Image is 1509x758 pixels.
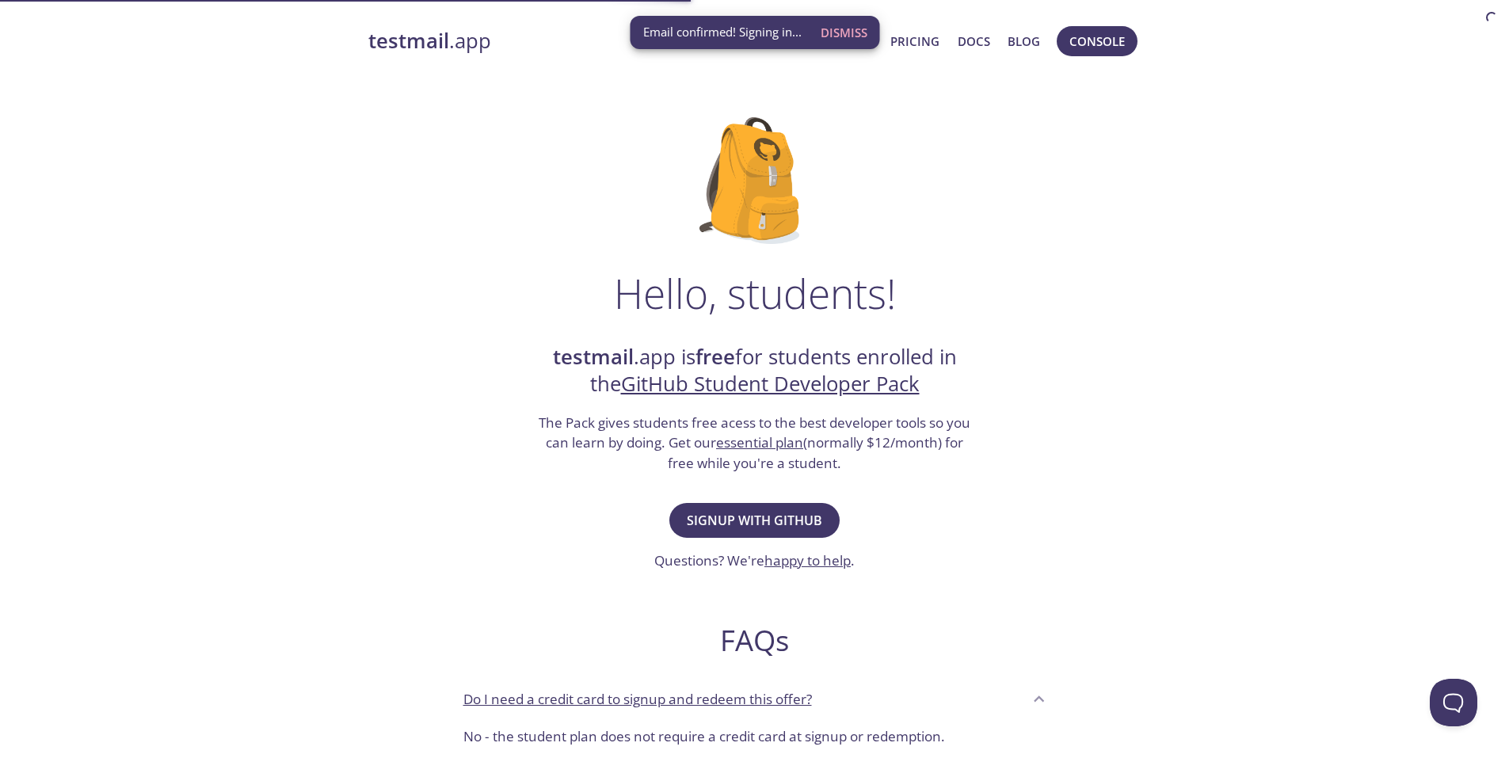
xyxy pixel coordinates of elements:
[1430,679,1477,726] iframe: Help Scout Beacon - Open
[1057,26,1137,56] button: Console
[451,623,1059,658] h2: FAQs
[614,269,896,317] h1: Hello, students!
[764,551,851,569] a: happy to help
[553,343,634,371] strong: testmail
[669,503,840,538] button: Signup with GitHub
[695,343,735,371] strong: free
[537,413,973,474] h3: The Pack gives students free acess to the best developer tools so you can learn by doing. Get our...
[537,344,973,398] h2: .app is for students enrolled in the
[463,689,812,710] p: Do I need a credit card to signup and redeem this offer?
[716,433,803,451] a: essential plan
[642,24,801,40] span: Email confirmed! Signing in...
[890,31,939,51] a: Pricing
[814,17,873,48] button: Dismiss
[368,27,449,55] strong: testmail
[451,677,1059,720] div: Do I need a credit card to signup and redeem this offer?
[687,509,822,531] span: Signup with GitHub
[699,117,810,244] img: github-student-backpack.png
[654,550,855,571] h3: Questions? We're .
[463,726,1046,747] p: No - the student plan does not require a credit card at signup or redemption.
[621,370,920,398] a: GitHub Student Developer Pack
[820,22,867,43] span: Dismiss
[1069,31,1125,51] span: Console
[368,28,805,55] a: testmail.app
[1008,31,1040,51] a: Blog
[958,31,990,51] a: Docs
